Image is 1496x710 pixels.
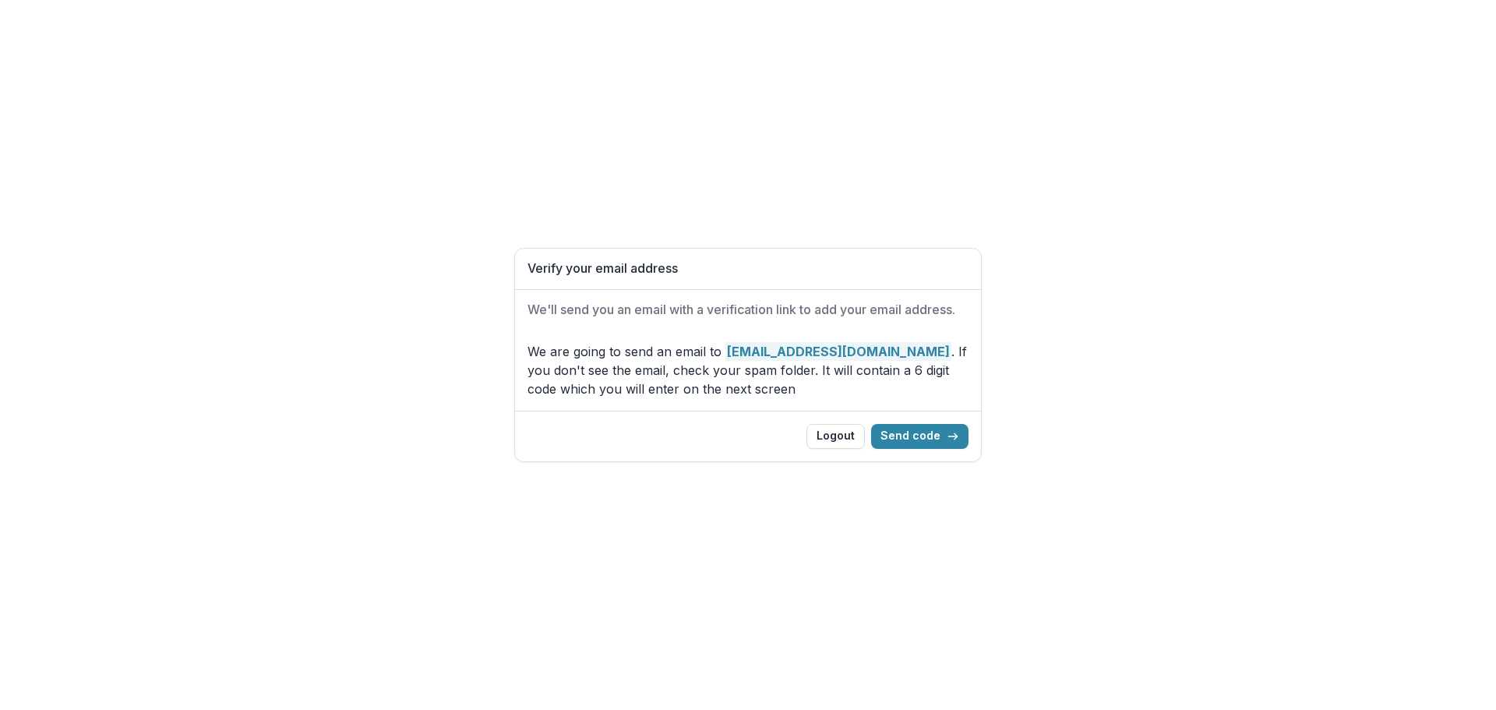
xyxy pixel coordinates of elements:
h1: Verify your email address [527,261,969,276]
button: Send code [871,424,969,449]
h2: We'll send you an email with a verification link to add your email address. [527,302,969,317]
strong: [EMAIL_ADDRESS][DOMAIN_NAME] [725,342,951,361]
button: Logout [806,424,865,449]
p: We are going to send an email to . If you don't see the email, check your spam folder. It will co... [527,342,969,398]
